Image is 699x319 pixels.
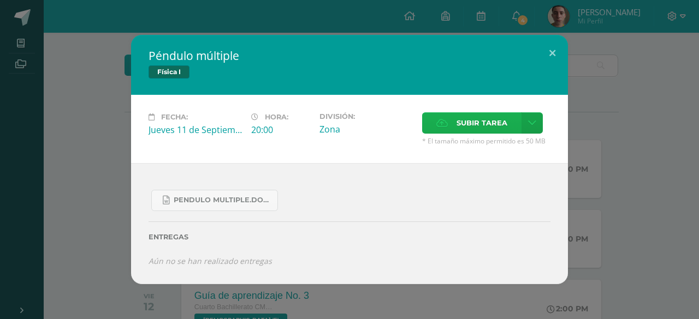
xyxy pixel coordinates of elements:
span: Física I [149,65,189,79]
a: Pendulo multiple.docx [151,190,278,211]
i: Aún no se han realizado entregas [149,256,272,266]
span: Pendulo multiple.docx [174,196,272,204]
h2: Péndulo múltiple [149,48,550,63]
span: Fecha: [161,113,188,121]
div: 20:00 [251,124,311,136]
span: Subir tarea [457,113,507,133]
button: Close (Esc) [537,35,568,72]
label: División: [319,112,413,121]
div: Zona [319,123,413,135]
label: Entregas [149,233,550,241]
span: Hora: [265,113,288,121]
div: Jueves 11 de Septiembre [149,124,242,136]
span: * El tamaño máximo permitido es 50 MB [422,136,550,146]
